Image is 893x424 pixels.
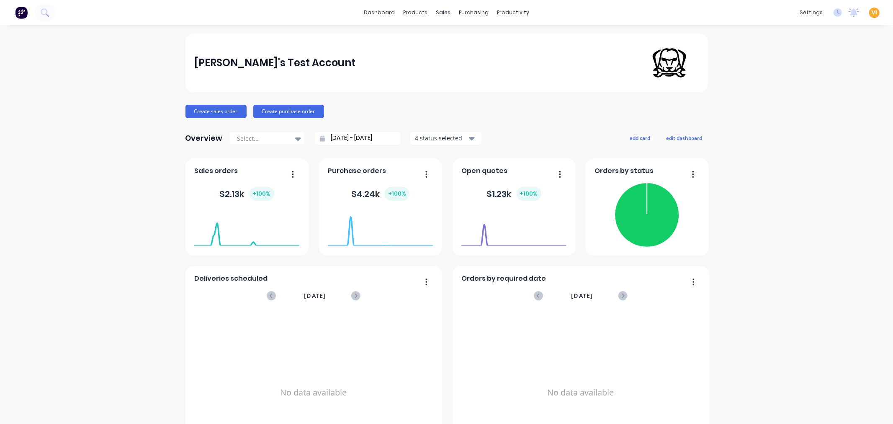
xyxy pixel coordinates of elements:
span: MI [871,9,878,16]
span: [DATE] [304,291,326,300]
button: edit dashboard [661,132,708,143]
div: $ 1.23k [487,187,541,201]
button: add card [625,132,656,143]
div: purchasing [455,6,493,19]
button: 4 status selected [410,132,481,145]
span: Orders by status [594,166,654,176]
span: Deliveries scheduled [194,274,268,284]
img: Factory [15,6,28,19]
button: Create sales order [185,105,247,118]
div: settings [795,6,827,19]
a: dashboard [360,6,399,19]
span: Sales orders [194,166,238,176]
div: + 100 % [385,187,409,201]
div: 4 status selected [415,134,468,142]
div: sales [432,6,455,19]
span: Open quotes [461,166,507,176]
button: Create purchase order [253,105,324,118]
div: $ 4.24k [351,187,409,201]
div: + 100 % [250,187,274,201]
div: Overview [185,130,223,147]
div: + 100 % [517,187,541,201]
div: $ 2.13k [220,187,274,201]
div: [PERSON_NAME]'s Test Account [194,54,355,71]
div: productivity [493,6,533,19]
span: [DATE] [571,291,593,300]
img: Maricar's Test Account [640,34,699,92]
div: products [399,6,432,19]
span: Purchase orders [328,166,386,176]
